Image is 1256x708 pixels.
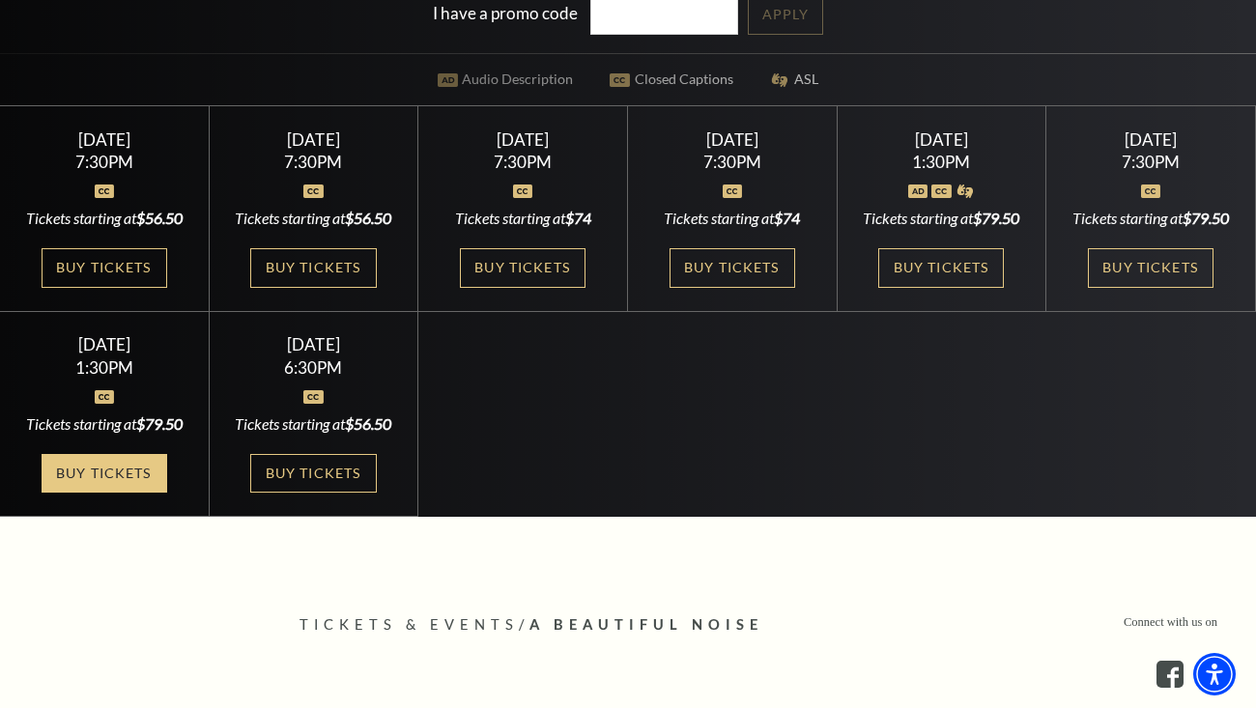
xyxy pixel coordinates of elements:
div: Tickets starting at [860,208,1022,229]
div: [DATE] [23,129,186,150]
span: $74 [774,209,800,227]
span: $74 [565,209,591,227]
a: Buy Tickets [250,454,376,494]
div: [DATE] [1070,129,1232,150]
div: 7:30PM [1070,154,1232,170]
p: Connect with us on [1124,613,1217,632]
div: 7:30PM [23,154,186,170]
a: Buy Tickets [250,248,376,288]
a: Buy Tickets [460,248,585,288]
div: Accessibility Menu [1193,653,1236,695]
a: facebook - open in a new tab [1156,661,1184,688]
a: Buy Tickets [1088,248,1213,288]
div: Tickets starting at [232,208,394,229]
span: $79.50 [1183,209,1229,227]
a: Buy Tickets [670,248,795,288]
div: [DATE] [23,334,186,354]
p: / [300,613,956,637]
div: [DATE] [651,129,814,150]
a: Buy Tickets [42,248,167,288]
div: Tickets starting at [23,208,186,229]
div: [DATE] [232,129,394,150]
span: A Beautiful Noise [529,616,763,633]
label: I have a promo code [433,2,578,22]
div: [DATE] [442,129,604,150]
span: Tickets & Events [300,616,519,633]
div: Tickets starting at [442,208,604,229]
div: 7:30PM [232,154,394,170]
div: 7:30PM [651,154,814,170]
div: 1:30PM [860,154,1022,170]
div: Tickets starting at [23,413,186,435]
a: Buy Tickets [878,248,1004,288]
span: $56.50 [136,209,183,227]
div: [DATE] [860,129,1022,150]
div: Tickets starting at [651,208,814,229]
span: $79.50 [136,414,183,433]
span: $56.50 [345,209,391,227]
div: Tickets starting at [1070,208,1232,229]
span: $79.50 [973,209,1019,227]
div: [DATE] [232,334,394,354]
div: 7:30PM [442,154,604,170]
div: Tickets starting at [232,413,394,435]
div: 6:30PM [232,359,394,376]
span: $56.50 [345,414,391,433]
div: 1:30PM [23,359,186,376]
a: Buy Tickets [42,454,167,494]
